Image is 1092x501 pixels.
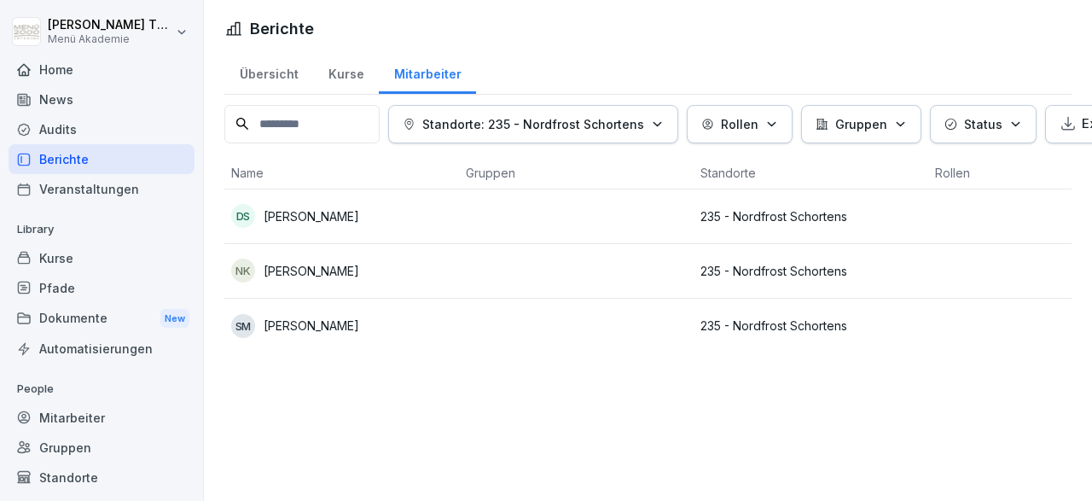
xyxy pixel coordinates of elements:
a: Audits [9,114,195,144]
a: Pfade [9,273,195,303]
button: Rollen [687,105,793,143]
a: Gruppen [9,433,195,463]
a: Mitarbeiter [379,50,476,94]
button: Standorte: 235 - Nordfrost Schortens [388,105,678,143]
button: Gruppen [801,105,921,143]
a: Veranstaltungen [9,174,195,204]
p: Library [9,216,195,243]
a: Kurse [313,50,379,94]
p: [PERSON_NAME] Tholema [48,18,172,32]
a: Kurse [9,243,195,273]
a: Berichte [9,144,195,174]
div: Dokumente [9,303,195,335]
p: Status [964,115,1002,133]
div: New [160,309,189,329]
p: [PERSON_NAME] [264,262,359,280]
p: 235 - Nordfrost Schortens [700,317,921,335]
a: Automatisierungen [9,334,195,364]
a: DokumenteNew [9,303,195,335]
div: NK [231,259,255,283]
p: People [9,376,195,403]
button: Status [930,105,1037,143]
th: Gruppen [459,157,694,189]
a: Mitarbeiter [9,403,195,433]
p: [PERSON_NAME] [264,207,359,225]
h1: Berichte [250,17,314,40]
p: [PERSON_NAME] [264,317,359,335]
p: Gruppen [835,115,887,133]
a: Übersicht [224,50,313,94]
a: Standorte [9,463,195,492]
p: Menü Akademie [48,33,172,45]
a: Home [9,55,195,84]
th: Standorte [694,157,928,189]
a: News [9,84,195,114]
div: SM [231,314,255,338]
p: Rollen [721,115,758,133]
p: Standorte: 235 - Nordfrost Schortens [422,115,644,133]
p: 235 - Nordfrost Schortens [700,262,921,280]
div: DS [231,204,255,228]
p: 235 - Nordfrost Schortens [700,207,921,225]
th: Name [224,157,459,189]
